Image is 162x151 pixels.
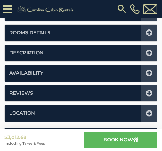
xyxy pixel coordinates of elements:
span: $3,012.68 [4,134,45,141]
a: Rooms Details [9,30,50,37]
img: search-regular.svg [116,4,127,14]
a: Location [9,110,35,117]
a: Availability [9,70,43,77]
a: Reviews [9,90,33,97]
a: [PHONE_NUMBER] [129,4,141,14]
button: book now [84,132,157,148]
a: Description [9,50,43,57]
span: Including Taxes & Fees [4,141,45,146]
img: Khaki-logo.png [15,5,77,14]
